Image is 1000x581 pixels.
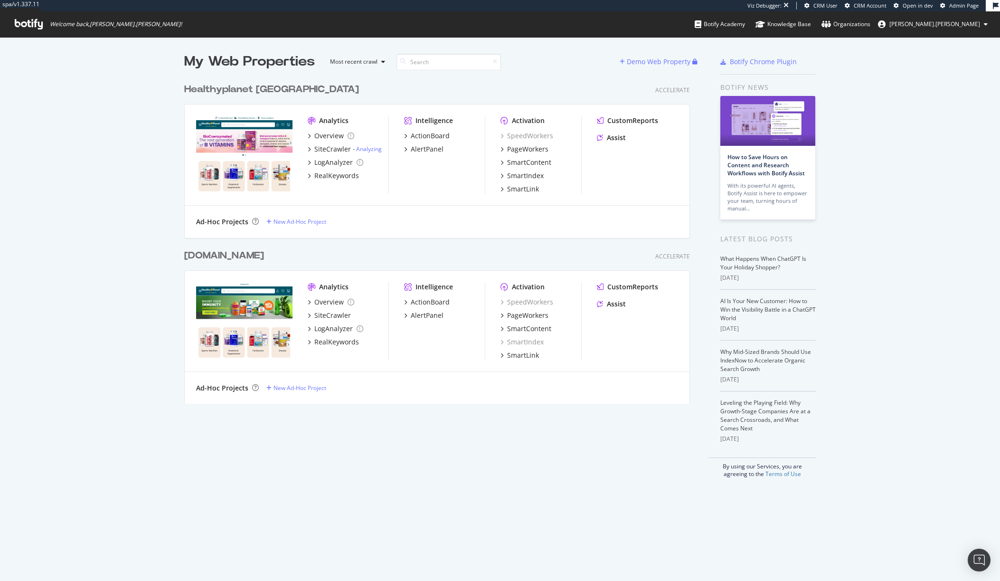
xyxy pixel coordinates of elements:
div: Analytics [319,116,349,125]
div: Overview [314,297,344,307]
div: Overview [314,131,344,141]
a: PageWorkers [500,311,548,320]
a: [DOMAIN_NAME] [184,249,268,263]
a: AlertPanel [404,144,443,154]
div: Accelerate [655,86,690,94]
span: Open in dev [903,2,933,9]
img: healthyplanetusa.com [196,282,292,359]
div: Assist [607,299,626,309]
a: AI Is Your New Customer: How to Win the Visibility Battle in a ChatGPT World [720,297,816,322]
a: Overview [308,297,354,307]
a: Botify Chrome Plugin [720,57,797,67]
a: Demo Web Property [620,57,692,66]
span: CRM Account [854,2,887,9]
div: Botify news [720,82,816,93]
a: Assist [597,133,626,143]
div: Activation [512,116,545,125]
a: Open in dev [894,2,933,10]
a: Botify Academy [695,11,745,37]
div: - [353,145,382,153]
a: Assist [597,299,626,309]
div: Ad-Hoc Projects [196,217,248,227]
button: [PERSON_NAME].[PERSON_NAME] [870,17,995,32]
div: Analytics [319,282,349,292]
div: PageWorkers [507,311,548,320]
div: CustomReports [607,282,658,292]
a: PageWorkers [500,144,548,154]
img: How to Save Hours on Content and Research Workflows with Botify Assist [720,96,815,146]
a: Why Mid-Sized Brands Should Use IndexNow to Accelerate Organic Search Growth [720,348,811,373]
div: My Web Properties [184,52,315,71]
div: By using our Services, you are agreeing to the [708,457,816,478]
span: laura.giuliari [889,20,980,28]
span: Admin Page [949,2,979,9]
a: RealKeywords [308,171,359,181]
span: CRM User [813,2,838,9]
span: Welcome back, [PERSON_NAME].[PERSON_NAME] ! [50,20,182,28]
a: Healthyplanet [GEOGRAPHIC_DATA] [184,83,363,96]
a: CRM Account [845,2,887,10]
div: Botify Chrome Plugin [730,57,797,67]
div: SpeedWorkers [500,297,553,307]
div: LogAnalyzer [314,158,353,167]
a: SmartIndex [500,337,544,347]
div: ActionBoard [411,131,450,141]
a: CRM User [804,2,838,10]
div: AlertPanel [411,311,443,320]
a: SiteCrawler [308,311,351,320]
div: Organizations [821,19,870,29]
a: ActionBoard [404,131,450,141]
a: New Ad-Hoc Project [266,218,326,226]
div: Activation [512,282,545,292]
div: AlertPanel [411,144,443,154]
div: New Ad-Hoc Project [274,384,326,392]
a: Overview [308,131,354,141]
div: SiteCrawler [314,144,351,154]
a: Admin Page [940,2,979,10]
a: SiteCrawler- Analyzing [308,144,382,154]
div: grid [184,71,698,404]
div: Intelligence [415,116,453,125]
div: Knowledge Base [755,19,811,29]
a: Terms of Use [765,470,801,478]
a: ActionBoard [404,297,450,307]
a: SmartContent [500,158,551,167]
div: [DOMAIN_NAME] [184,249,264,263]
button: Demo Web Property [620,54,692,69]
a: SmartContent [500,324,551,333]
div: SmartContent [507,324,551,333]
img: https://www.healthyplanetcanada.com/ [196,116,292,193]
div: SmartLink [507,351,539,360]
a: How to Save Hours on Content and Research Workflows with Botify Assist [727,153,805,177]
input: Search [396,54,501,70]
a: SpeedWorkers [500,131,553,141]
a: CustomReports [597,116,658,125]
a: Leveling the Playing Field: Why Growth-Stage Companies Are at a Search Crossroads, and What Comes... [720,399,811,432]
div: PageWorkers [507,144,548,154]
div: SmartContent [507,158,551,167]
div: New Ad-Hoc Project [274,218,326,226]
a: Knowledge Base [755,11,811,37]
button: Most recent crawl [322,54,389,69]
a: Organizations [821,11,870,37]
div: Latest Blog Posts [720,234,816,244]
div: Assist [607,133,626,143]
div: Most recent crawl [330,59,377,65]
a: SmartIndex [500,171,544,181]
div: [DATE] [720,274,816,282]
div: Ad-Hoc Projects [196,383,248,393]
div: SmartIndex [507,171,544,181]
a: AlertPanel [404,311,443,320]
a: LogAnalyzer [308,324,363,333]
div: SiteCrawler [314,311,351,320]
div: Healthyplanet [GEOGRAPHIC_DATA] [184,83,359,96]
a: What Happens When ChatGPT Is Your Holiday Shopper? [720,255,806,271]
div: Botify Academy [695,19,745,29]
div: Intelligence [415,282,453,292]
div: [DATE] [720,324,816,333]
div: Viz Debugger: [747,2,782,10]
div: [DATE] [720,435,816,443]
div: With its powerful AI agents, Botify Assist is here to empower your team, turning hours of manual… [727,182,808,212]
